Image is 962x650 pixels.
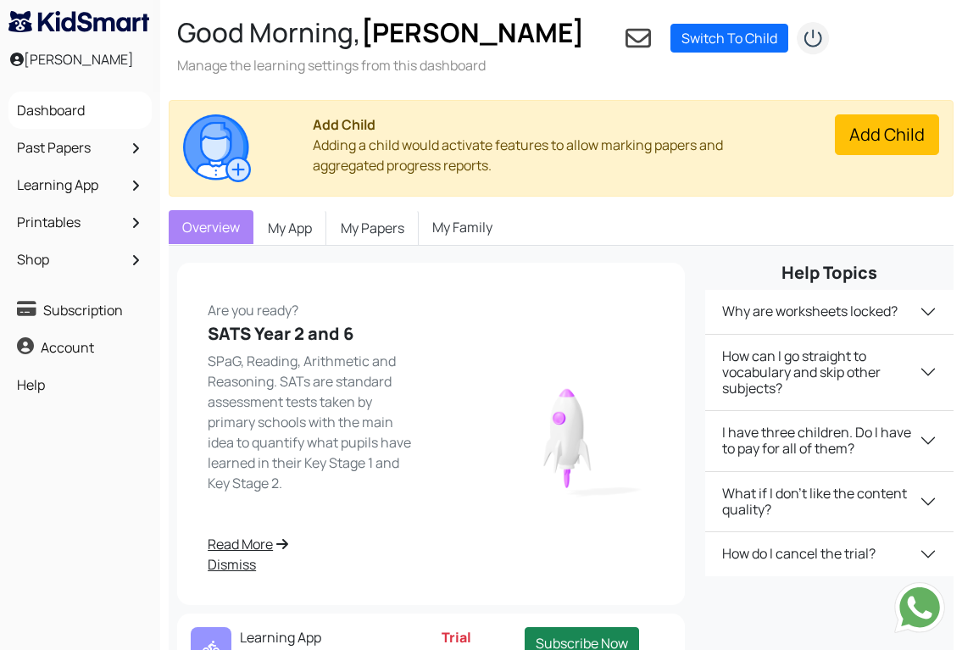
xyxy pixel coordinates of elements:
img: rocket [481,366,655,501]
img: logout2.png [796,21,830,55]
a: Dashboard [13,96,147,125]
b: Add Child [313,115,375,134]
button: I have three children. Do I have to pay for all of them? [705,411,954,470]
a: My Papers [326,210,419,246]
h5: SATS Year 2 and 6 [208,324,421,344]
p: Are you ready? [208,293,421,320]
a: My App [253,210,326,246]
a: Read More [208,534,421,554]
a: Dismiss [208,554,421,575]
button: Why are worksheets locked? [705,290,954,334]
p: Learning App [191,627,421,647]
a: Help [13,370,147,399]
h2: Good Morning, [177,17,584,49]
a: Shop [13,245,147,274]
a: Past Papers [13,133,147,162]
div: Adding a child would activate features to allow marking papers and aggregated progress reports. [303,114,755,182]
a: My Family [419,210,506,244]
button: What if I don't like the content quality? [705,472,954,531]
button: How can I go straight to vocabulary and skip other subjects? [705,335,954,411]
a: Printables [13,208,147,236]
button: Add Child [835,114,939,155]
span: [PERSON_NAME] [361,14,584,50]
h5: Help Topics [705,263,954,283]
img: KidSmart logo [8,11,149,32]
img: Send whatsapp message to +442080035976 [894,582,945,633]
img: add childern [183,114,251,182]
button: How do I cancel the trial? [705,532,954,576]
a: Subscription [13,296,147,325]
a: Learning App [13,170,147,199]
a: Account [13,333,147,362]
a: Switch To Child [670,24,788,53]
p: SPaG, Reading, Arithmetic and Reasoning. SATs are standard assessment tests taken by primary scho... [208,351,421,493]
h3: Manage the learning settings from this dashboard [177,56,584,75]
a: Overview [169,210,253,244]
